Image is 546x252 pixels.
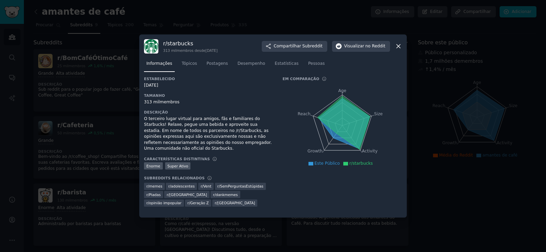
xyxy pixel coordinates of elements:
[216,193,238,197] font: dankmemes
[275,61,299,66] font: Estatísticas
[149,193,161,197] font: Piadas
[308,61,325,66] font: Pessoas
[217,184,220,188] font: r/
[146,193,149,197] font: r/
[176,48,205,53] font: membros desde
[338,88,346,93] tspan: Age
[187,201,190,205] font: r/
[362,149,378,153] tspan: Activity
[144,176,205,180] font: Subreddits relacionados
[307,149,322,153] tspan: Growth
[217,201,255,205] font: [GEOGRAPHIC_DATA]
[169,193,207,197] font: [GEOGRAPHIC_DATA]
[298,111,311,116] tspan: Reach
[344,44,364,48] font: Visualizar
[144,100,160,104] font: 313 mil
[235,58,268,72] a: Desempenho
[146,61,172,66] font: Informações
[144,39,158,54] img: Starbucks
[204,58,230,72] a: Postagens
[205,48,218,53] font: [DATE]
[274,44,301,48] font: Compartilhar
[332,41,390,52] button: Visualizarno Reddit
[167,40,193,47] font: starbucks
[144,116,272,151] font: O terceiro lugar virtual para amigos, fãs e familiares do Starbucks! Relaxe, pegue uma bebida e a...
[315,161,340,166] font: Este Público
[144,77,175,81] font: Estabelecido
[149,201,182,205] font: opinião impopular
[238,61,265,66] font: Desempenho
[206,61,228,66] font: Postagens
[220,184,263,188] font: SemPerguntasEstúpidas
[213,193,216,197] font: r/
[144,157,210,161] font: Características distintivas
[349,161,373,166] font: r/starbucks
[146,201,149,205] font: r/
[302,44,322,48] font: Subreddit
[146,164,160,168] font: Enorme
[144,93,165,98] font: Tamanho
[163,48,176,53] font: 313 mil
[146,184,149,188] font: r/
[374,111,383,116] tspan: Size
[144,110,168,114] font: Descrição
[160,100,179,104] font: membros
[283,77,319,81] font: Em comparação
[168,184,171,188] font: r/
[272,58,301,72] a: Estatísticas
[144,83,158,88] font: [DATE]
[190,201,209,205] font: Geração Z
[168,164,188,168] font: Super Ativo
[365,44,385,48] font: no Reddit
[182,61,197,66] font: Tópicos
[201,184,203,188] font: r/
[179,58,200,72] a: Tópicos
[262,41,327,52] button: CompartilharSubreddit
[203,184,212,188] font: Vent
[171,184,195,188] font: adolescentes
[144,58,175,72] a: Informações
[306,58,327,72] a: Pessoas
[149,184,162,188] font: memes
[163,40,167,47] font: r/
[215,201,217,205] font: r/
[167,193,169,197] font: r/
